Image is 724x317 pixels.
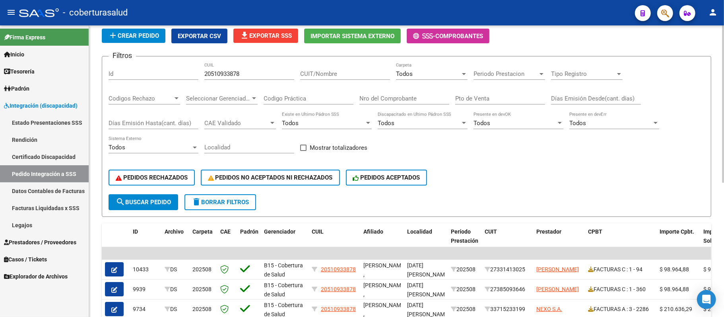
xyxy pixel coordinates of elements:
[304,29,401,43] button: Importar Sistema Externo
[588,228,602,235] span: CPBT
[192,266,212,273] span: 202508
[588,265,653,274] div: FACTURAS C : 1 - 94
[451,285,478,294] div: 202508
[310,143,367,153] span: Mostrar totalizadores
[240,31,249,40] mat-icon: file_download
[407,228,432,235] span: Localidad
[109,95,173,102] span: Codigos Rechazo
[201,170,340,186] button: PEDIDOS NO ACEPTADOS NI RECHAZADOS
[656,223,700,258] datatable-header-cell: Importe Cpbt.
[130,223,161,258] datatable-header-cell: ID
[485,228,497,235] span: CUIT
[4,33,45,42] span: Firma Express
[353,174,420,181] span: PEDIDOS ACEPTADOS
[451,305,478,314] div: 202508
[165,285,186,294] div: DS
[321,266,356,273] span: 20510933878
[660,306,692,312] span: $ 210.636,29
[533,223,585,258] datatable-header-cell: Prestador
[321,306,356,312] span: 20510933878
[186,95,250,102] span: Seleccionar Gerenciador
[133,285,158,294] div: 9939
[165,305,186,314] div: DS
[165,265,186,274] div: DS
[536,266,579,273] span: [PERSON_NAME]
[237,223,261,258] datatable-header-cell: Padrón
[116,197,125,207] mat-icon: search
[217,223,237,258] datatable-header-cell: CAE
[536,286,579,292] span: [PERSON_NAME]
[536,228,561,235] span: Prestador
[109,170,195,186] button: PEDIDOS RECHAZADOS
[192,306,212,312] span: 202508
[435,33,483,40] span: Comprobantes
[109,194,178,210] button: Buscar Pedido
[108,32,159,39] span: Crear Pedido
[4,272,68,281] span: Explorador de Archivos
[264,228,295,235] span: Gerenciador
[451,265,478,274] div: 202508
[309,223,360,258] datatable-header-cell: CUIL
[178,33,221,40] span: Exportar CSV
[116,199,171,206] span: Buscar Pedido
[133,265,158,274] div: 10433
[116,174,188,181] span: PEDIDOS RECHAZADOS
[485,285,530,294] div: 27385093646
[4,255,47,264] span: Casos / Tickets
[165,228,184,235] span: Archivo
[474,120,490,127] span: Todos
[378,120,394,127] span: Todos
[588,305,653,314] div: FACTURAS A : 3 - 2286
[133,228,138,235] span: ID
[108,31,118,40] mat-icon: add
[240,228,258,235] span: Padrón
[192,197,201,207] mat-icon: delete
[204,120,269,127] span: CAE Validado
[485,305,530,314] div: 33715233199
[413,33,435,40] span: -
[4,238,76,247] span: Prestadores / Proveedores
[233,29,298,43] button: Exportar SSS
[63,4,128,21] span: - coberturasalud
[363,262,406,278] span: [PERSON_NAME] ,
[321,286,356,292] span: 20510933878
[240,32,292,39] span: Exportar SSS
[312,228,324,235] span: CUIL
[708,8,718,17] mat-icon: person
[697,290,716,309] div: Open Intercom Messenger
[192,199,249,206] span: Borrar Filtros
[407,262,450,287] span: [DATE][PERSON_NAME] DE TUCUM
[192,228,213,235] span: Carpeta
[109,144,125,151] span: Todos
[474,70,538,77] span: Periodo Prestacion
[569,120,586,127] span: Todos
[407,282,450,307] span: [DATE][PERSON_NAME] DE TUCUM
[363,282,406,298] span: [PERSON_NAME] ,
[4,67,35,76] span: Tesorería
[4,84,29,93] span: Padrón
[363,228,383,235] span: Afiliado
[4,50,24,59] span: Inicio
[109,50,136,61] h3: Filtros
[448,223,481,258] datatable-header-cell: Período Prestación
[102,29,165,43] button: Crear Pedido
[660,286,689,292] span: $ 98.964,88
[404,223,448,258] datatable-header-cell: Localidad
[264,262,303,278] span: B15 - Cobertura de Salud
[4,101,78,110] span: Integración (discapacidad)
[551,70,615,77] span: Tipo Registro
[264,282,303,298] span: B15 - Cobertura de Salud
[660,228,694,235] span: Importe Cpbt.
[161,223,189,258] datatable-header-cell: Archivo
[660,266,689,273] span: $ 98.964,88
[311,33,394,40] span: Importar Sistema Externo
[261,223,309,258] datatable-header-cell: Gerenciador
[396,70,413,77] span: Todos
[282,120,299,127] span: Todos
[481,223,533,258] datatable-header-cell: CUIT
[133,305,158,314] div: 9734
[189,223,217,258] datatable-header-cell: Carpeta
[536,306,562,312] span: NEXO S.A.
[485,265,530,274] div: 27331413025
[184,194,256,210] button: Borrar Filtros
